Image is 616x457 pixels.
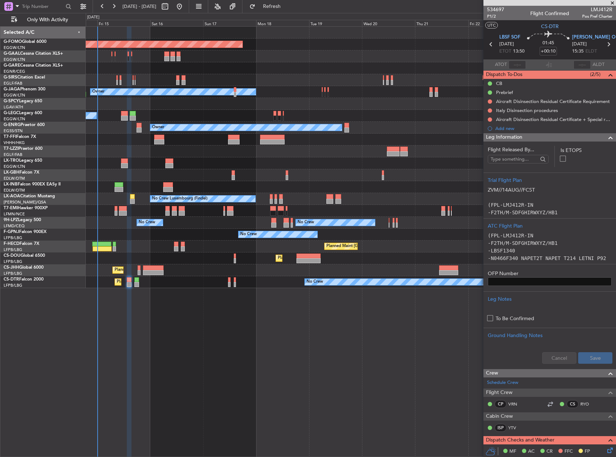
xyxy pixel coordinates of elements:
a: T7-LZZIPraetor 600 [4,147,43,151]
span: T7-LZZI [4,147,18,151]
a: T7-FFIFalcon 7X [4,135,36,139]
span: G-ENRG [4,123,21,127]
a: G-SPCYLegacy 650 [4,99,42,103]
a: LGAV/ATH [4,104,23,110]
a: LX-INBFalcon 900EX EASy II [4,182,61,187]
span: CS-DTR [4,277,19,282]
span: ELDT [585,48,597,55]
div: Planned Maint [GEOGRAPHIC_DATA] ([GEOGRAPHIC_DATA]) [117,277,230,287]
button: UTC [485,22,498,28]
label: Is ETOPS [561,147,612,154]
a: VHHH/HKG [4,140,25,145]
span: LMJ412R [582,6,612,13]
div: Trial Flight Plan [488,176,612,184]
span: Pos Pref Charter [582,13,612,19]
span: G-FOMO [4,40,22,44]
a: LFPB/LBG [4,235,22,241]
a: [PERSON_NAME]/QSA [4,200,46,205]
span: Flight Released By... [488,146,549,153]
div: ATC Flight Plan [488,222,612,230]
a: EGLF/FAB [4,152,22,157]
div: Planned Maint [GEOGRAPHIC_DATA] ([GEOGRAPHIC_DATA]) [115,265,228,275]
div: No Crew Luxembourg (Findel) [152,193,207,204]
code: -LBSF1340 [488,248,515,254]
div: Owner [152,122,164,133]
span: LX-TRO [4,158,19,163]
span: CS-DTR [541,23,559,30]
span: G-JAGA [4,87,20,91]
span: Dispatch Checks and Weather [486,436,554,444]
a: T7-EMIHawker 900XP [4,206,48,210]
span: G-SPCY [4,99,19,103]
div: Fri 22 [468,20,521,26]
div: Wed 20 [362,20,415,26]
a: LX-GBHFalcon 7X [4,170,39,175]
span: 13:50 [513,48,525,55]
div: No Crew [139,217,155,228]
a: CS-DOUGlobal 6500 [4,254,45,258]
div: CB [496,80,502,86]
div: Prebrief [496,89,513,95]
span: ETOT [499,48,511,55]
span: ATOT [495,61,507,68]
span: [DATE] - [DATE] [122,3,156,10]
input: Type something... [491,154,538,165]
div: [DATE] [87,14,99,21]
a: LFPB/LBG [4,247,22,252]
label: To Be Confirmed [496,315,534,322]
a: LX-AOACitation Mustang [4,194,55,198]
span: F-HECD [4,242,19,246]
span: [DATE] [499,41,514,48]
a: G-GAALCessna Citation XLS+ [4,51,63,56]
code: -F2TH/M-SDFGHIRWXYZ/HB1 [488,210,558,215]
a: G-SIRSCitation Excel [4,75,45,80]
div: Aircraft Disinsection Residual Certificate + Special request [496,116,612,122]
input: --:-- [509,61,526,69]
a: EGGW/LTN [4,45,25,50]
span: LX-AOA [4,194,20,198]
a: G-JAGAPhenom 300 [4,87,45,91]
a: EGGW/LTN [4,116,25,122]
div: Italy Disinsection procedures [496,107,558,113]
span: LX-GBH [4,170,19,175]
div: Mon 18 [256,20,309,26]
span: Refresh [257,4,287,9]
div: Planned Maint [GEOGRAPHIC_DATA] ([GEOGRAPHIC_DATA]) [326,241,440,252]
span: FFC [564,448,573,455]
span: Leg Information [486,133,522,142]
a: G-ENRGPraetor 600 [4,123,45,127]
a: G-FOMOGlobal 6000 [4,40,46,44]
a: EGGW/LTN [4,164,25,169]
span: 9H-LPZ [4,218,18,222]
span: CS-DOU [4,254,21,258]
div: Flight Confirmed [530,10,569,17]
a: Schedule Crew [487,379,518,386]
a: LFMD/CEQ [4,223,24,229]
span: MF [509,448,516,455]
span: LBSF SOF [499,34,520,41]
div: Fri 15 [97,20,150,26]
a: LFPB/LBG [4,259,22,264]
div: CP [495,400,506,408]
a: G-GARECessna Citation XLS+ [4,63,63,68]
div: Sun 17 [203,20,256,26]
span: AC [528,448,535,455]
span: 15:35 [572,48,584,55]
span: (2/5) [590,71,601,78]
code: -N0466F340 NAPET2T NAPET T214 LETNI P92 SKJ DCT ENFAR DCT LEBGA DCT [488,255,606,269]
div: Tue 19 [309,20,362,26]
span: F-GPNJ [4,230,19,234]
span: T7-EMI [4,206,18,210]
a: EGGW/LTN [4,57,25,62]
div: CS [567,400,579,408]
input: Trip Number [22,1,63,12]
div: Leg Notes [488,295,612,303]
span: G-GAAL [4,51,20,56]
span: ALDT [593,61,604,68]
a: LX-TROLegacy 650 [4,158,42,163]
a: CS-DTRFalcon 2000 [4,277,44,282]
a: F-HECDFalcon 7X [4,242,39,246]
a: EGGW/LTN [4,93,25,98]
a: EDLW/DTM [4,176,25,181]
button: Only With Activity [8,14,78,26]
